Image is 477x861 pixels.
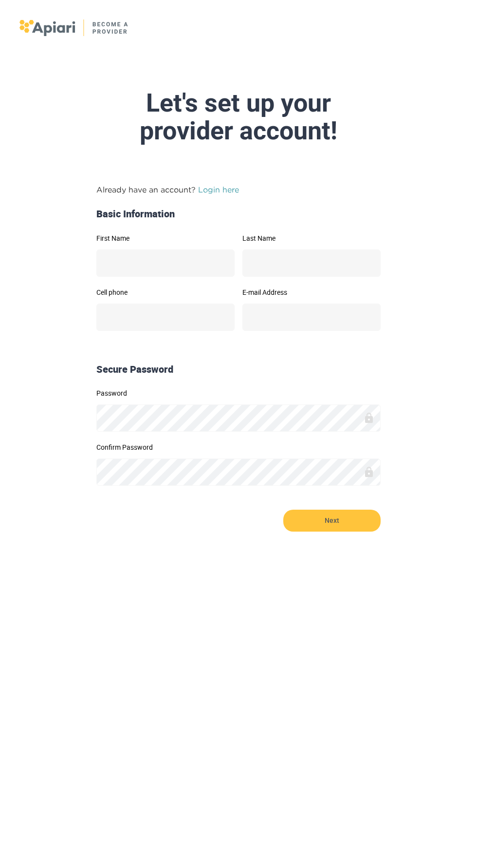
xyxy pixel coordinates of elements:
[96,184,381,195] p: Already have an account?
[96,390,381,397] label: Password
[242,235,381,242] label: Last Name
[283,510,381,532] button: Next
[242,289,381,296] label: E-mail Address
[24,89,453,145] div: Let's set up your provider account!
[92,207,385,221] div: Basic Information
[198,185,239,194] a: Login here
[19,19,129,36] img: logo
[96,444,381,451] label: Confirm Password
[92,363,385,377] div: Secure Password
[96,235,235,242] label: First Name
[96,289,235,296] label: Cell phone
